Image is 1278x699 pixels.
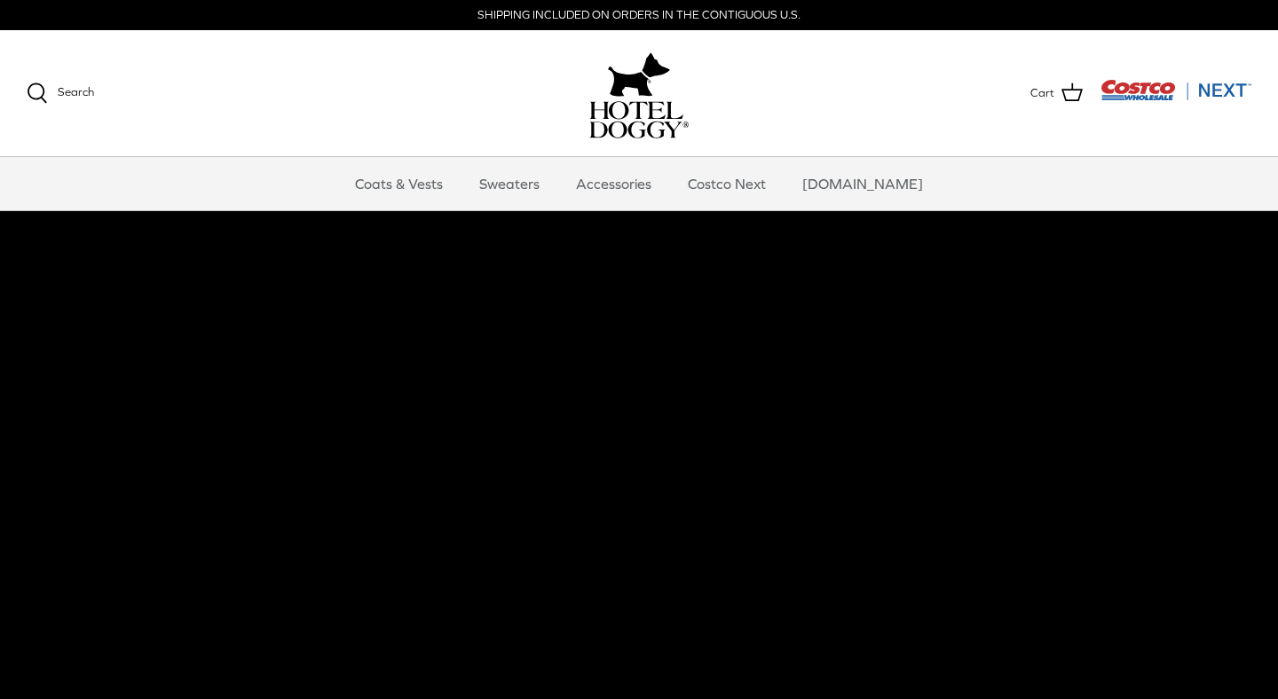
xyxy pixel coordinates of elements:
[58,85,94,98] span: Search
[27,82,94,104] a: Search
[672,157,782,210] a: Costco Next
[608,48,670,101] img: hoteldoggy.com
[463,157,556,210] a: Sweaters
[339,157,459,210] a: Coats & Vests
[1100,79,1251,101] img: Costco Next
[589,48,689,138] a: hoteldoggy.com hoteldoggycom
[589,101,689,138] img: hoteldoggycom
[1030,82,1083,105] a: Cart
[1100,90,1251,104] a: Visit Costco Next
[560,157,667,210] a: Accessories
[786,157,939,210] a: [DOMAIN_NAME]
[1030,84,1054,103] span: Cart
